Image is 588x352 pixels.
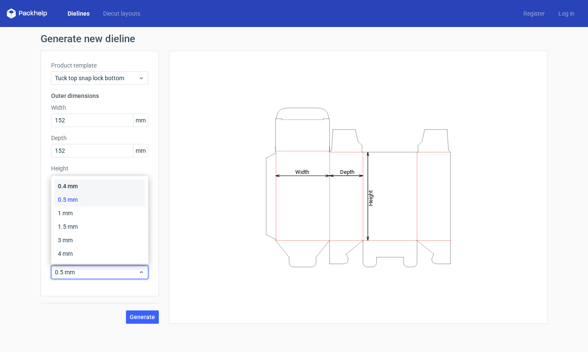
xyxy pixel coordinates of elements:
span: 0.5 mm [55,268,138,276]
span: mm [133,144,148,157]
a: Dielines [61,9,96,18]
tspan: Height [367,190,374,206]
span: Tuck top snap lock bottom [55,74,138,82]
a: Diecut layouts [96,9,147,18]
h3: Outer dimensions [51,92,148,100]
a: Log in [552,9,581,18]
div: 0.5 mm [54,193,145,206]
div: 1 mm [54,206,145,220]
div: 3 mm [54,233,145,247]
label: Height [51,164,148,173]
div: 4 mm [54,247,145,260]
span: mm [133,114,148,127]
label: Depth [51,134,148,142]
h1: Generate new dieline [41,34,547,44]
div: 1.5 mm [54,220,145,233]
span: Generate [130,314,155,320]
label: Product template [51,61,148,70]
a: Register [517,9,552,18]
span: mm [133,175,148,187]
tspan: Depth [340,168,354,175]
div: 0.4 mm [54,179,145,193]
label: Width [51,103,148,112]
button: Generate [126,310,159,324]
tspan: Width [295,168,309,175]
